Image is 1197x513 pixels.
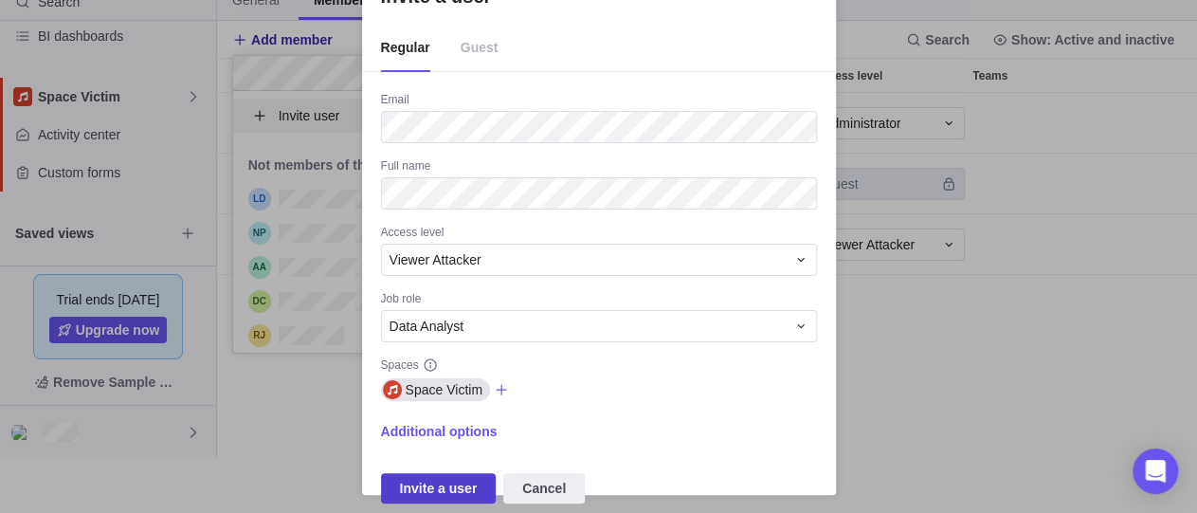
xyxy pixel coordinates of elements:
div: Open Intercom Messenger [1133,449,1178,494]
div: Job role [381,291,817,310]
svg: info-description [423,357,438,373]
span: Additional options [381,418,498,445]
span: Invite a user [381,473,497,504]
span: Additional options [381,422,498,441]
div: Spaces [381,357,817,376]
span: Viewer Attacker [390,250,481,269]
div: Access level [381,225,817,244]
span: Invite a user [400,477,478,500]
span: Space Victim [406,380,482,399]
span: Guest [461,25,499,72]
div: Full name [381,158,817,177]
span: Regular [381,25,430,72]
div: Email [381,92,817,111]
span: Cancel [503,473,585,504]
span: Data Analyst [390,317,464,336]
span: Cancel [522,477,566,500]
